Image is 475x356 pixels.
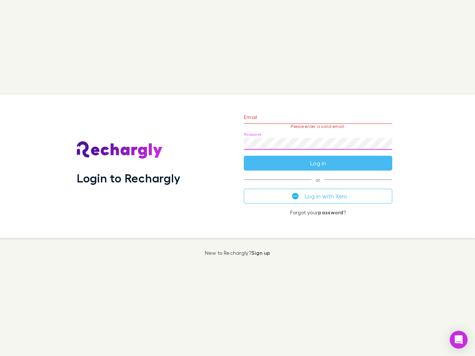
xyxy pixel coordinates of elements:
[450,331,468,349] div: Open Intercom Messenger
[77,171,180,185] h1: Login to Rechargly
[318,209,343,215] a: password
[244,124,392,129] p: Please enter a valid email.
[251,250,270,256] a: Sign up
[244,189,392,204] button: Log in with Xero
[292,193,299,200] img: Xero's logo
[244,210,392,215] p: Forgot your ?
[244,156,392,171] button: Log in
[205,250,271,256] p: New to Rechargly?
[77,141,163,159] img: Rechargly's Logo
[244,132,261,137] label: Password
